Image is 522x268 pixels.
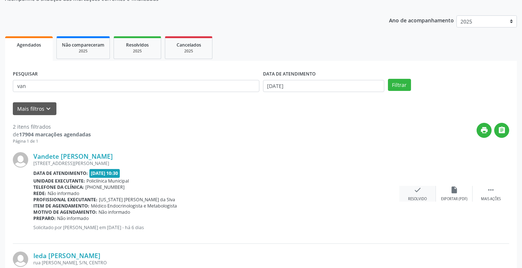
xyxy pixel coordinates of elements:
span: Médico Endocrinologista e Metabologista [91,203,177,209]
div: Resolvido [408,197,427,202]
div: rua [PERSON_NAME], S/N, CENTRO [33,260,399,266]
div: Mais ações [481,197,501,202]
b: Unidade executante: [33,178,85,184]
button:  [494,123,509,138]
div: 2025 [170,48,207,54]
div: de [13,131,91,138]
img: img [13,152,28,168]
input: Nome, CNS [13,80,259,92]
i: keyboard_arrow_down [44,105,52,113]
div: Página 1 de 1 [13,138,91,144]
b: Data de atendimento: [33,170,88,176]
b: Profissional executante: [33,197,97,203]
i:  [487,186,495,194]
span: Não informado [57,215,89,221]
span: [US_STATE] [PERSON_NAME] da Slva [99,197,175,203]
span: Resolvidos [126,42,149,48]
i: insert_drive_file [450,186,458,194]
i: check [414,186,422,194]
b: Motivo de agendamento: [33,209,97,215]
span: Não informado [99,209,130,215]
b: Rede: [33,190,46,197]
b: Item de agendamento: [33,203,89,209]
label: PESQUISAR [13,69,38,80]
span: Não compareceram [62,42,104,48]
label: DATA DE ATENDIMENTO [263,69,316,80]
b: Telefone da clínica: [33,184,84,190]
span: [DATE] 10:30 [89,169,120,177]
div: Exportar (PDF) [441,197,467,202]
a: Ieda [PERSON_NAME] [33,252,100,260]
div: 2025 [62,48,104,54]
div: [STREET_ADDRESS][PERSON_NAME] [33,160,399,166]
span: [PHONE_NUMBER] [85,184,125,190]
input: Selecione um intervalo [263,80,384,92]
div: 2025 [119,48,156,54]
div: 2 itens filtrados [13,123,91,131]
i: print [480,126,488,134]
p: Solicitado por [PERSON_NAME] em [DATE] - há 6 dias [33,224,399,231]
span: Policlínica Municipal [86,178,129,184]
button: print [477,123,492,138]
p: Ano de acompanhamento [389,15,454,25]
b: Preparo: [33,215,56,221]
i:  [498,126,506,134]
span: Não informado [48,190,79,197]
a: Vandete [PERSON_NAME] [33,152,113,160]
span: Agendados [17,42,41,48]
button: Mais filtroskeyboard_arrow_down [13,102,56,115]
button: Filtrar [388,79,411,91]
strong: 17904 marcações agendadas [19,131,91,138]
img: img [13,252,28,267]
span: Cancelados [177,42,201,48]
